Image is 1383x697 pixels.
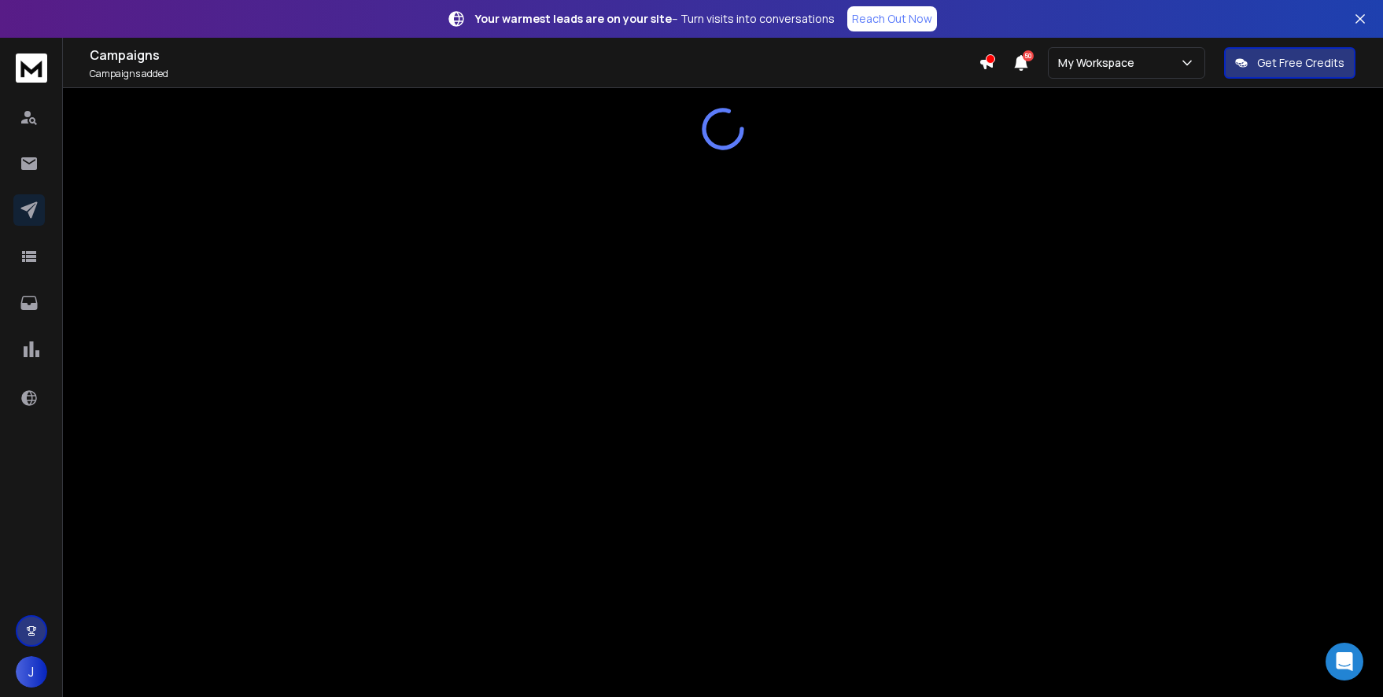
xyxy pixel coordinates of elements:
strong: Your warmest leads are on your site [475,11,672,26]
div: Open Intercom Messenger [1326,643,1363,680]
img: logo [16,53,47,83]
span: 50 [1023,50,1034,61]
button: J [16,656,47,688]
a: Reach Out Now [847,6,937,31]
h1: Campaigns [90,46,979,65]
p: My Workspace [1058,55,1141,71]
p: Campaigns added [90,68,979,80]
button: Get Free Credits [1224,47,1355,79]
p: – Turn visits into conversations [475,11,835,27]
p: Reach Out Now [852,11,932,27]
p: Get Free Credits [1257,55,1344,71]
